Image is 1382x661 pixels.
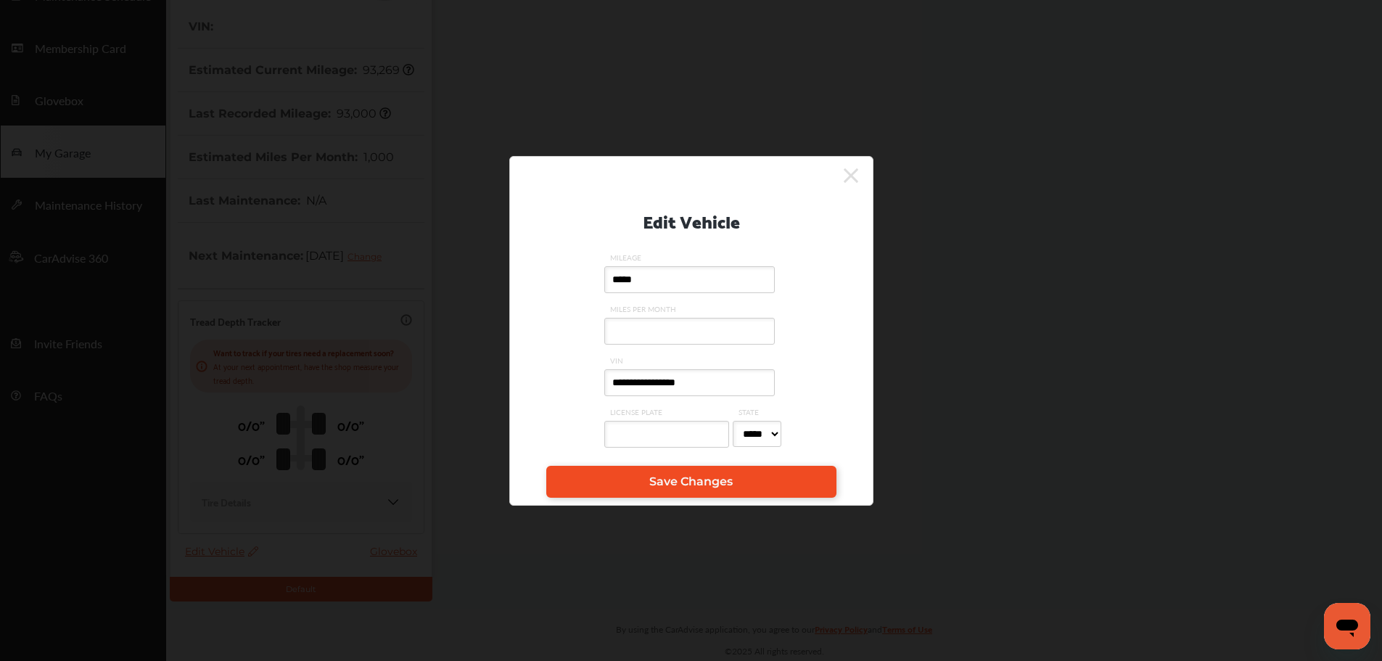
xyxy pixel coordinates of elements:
[604,421,729,448] input: LICENSE PLATE
[604,304,778,314] span: MILES PER MONTH
[546,466,836,498] a: Save Changes
[649,475,733,488] span: Save Changes
[604,356,778,366] span: VIN
[604,369,775,396] input: VIN
[604,407,733,417] span: LICENSE PLATE
[604,318,775,345] input: MILES PER MONTH
[1324,603,1370,649] iframe: Button to launch messaging window
[604,253,778,263] span: MILEAGE
[604,266,775,293] input: MILEAGE
[643,205,740,235] p: Edit Vehicle
[733,421,781,447] select: STATE
[733,407,785,417] span: STATE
